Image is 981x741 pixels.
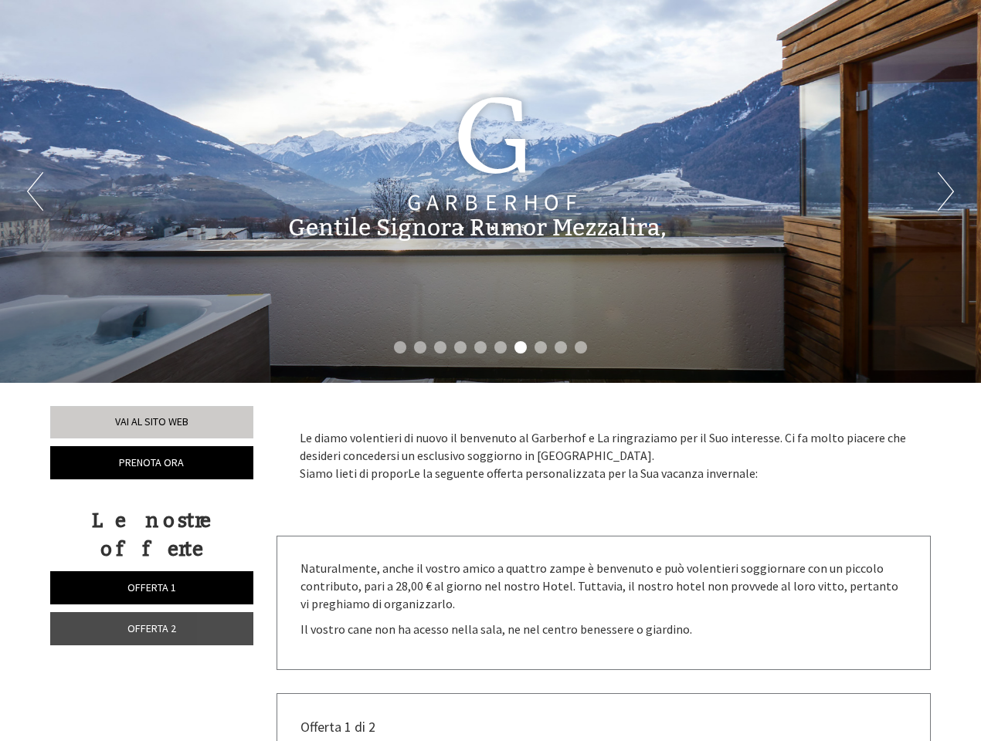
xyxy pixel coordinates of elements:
[300,560,908,613] p: Naturalmente, anche il vostro amico a quattro zampe è benvenuto e può volentieri soggiornare con ...
[50,406,253,438] a: Vai al sito web
[300,718,375,736] span: Offerta 1 di 2
[127,621,176,635] span: Offerta 2
[127,580,176,594] span: Offerta 1
[288,215,667,241] h1: Gentile Signora Rumor Mezzalira,
[938,172,954,211] button: Next
[27,172,43,211] button: Previous
[300,429,908,482] p: Le diamo volentieri di nuovo il benvenuto al Garberhof e La ringraziamo per il Suo interesse. Ci ...
[50,446,253,479] a: Prenota ora
[300,621,908,638] p: Il vostro cane non ha acesso nella sala, ne nel centro benessere o giardino.
[50,506,253,563] div: Le nostre offerte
